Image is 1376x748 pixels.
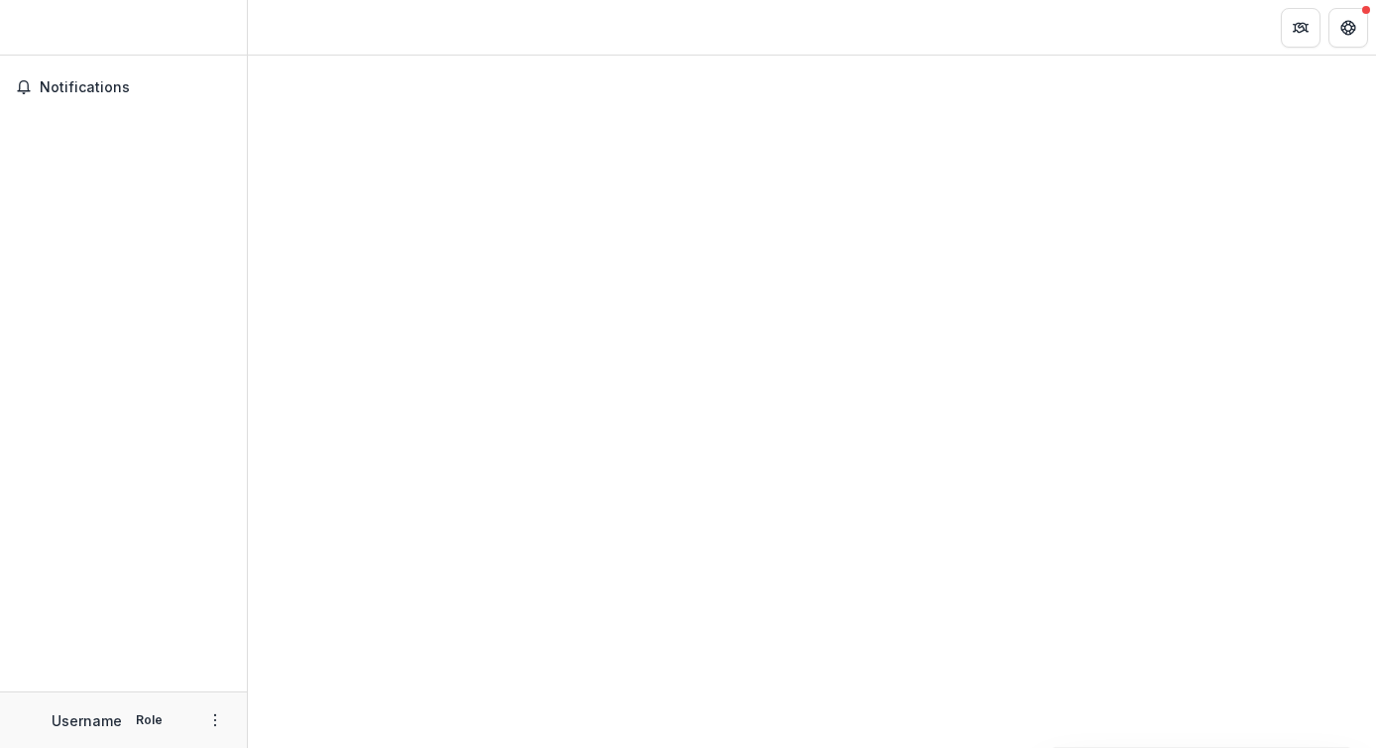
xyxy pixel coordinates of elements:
p: Role [130,711,169,729]
button: Get Help [1328,8,1368,48]
button: More [203,708,227,732]
span: Notifications [40,79,231,96]
button: Notifications [8,71,239,103]
p: Username [52,710,122,731]
button: Partners [1281,8,1320,48]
